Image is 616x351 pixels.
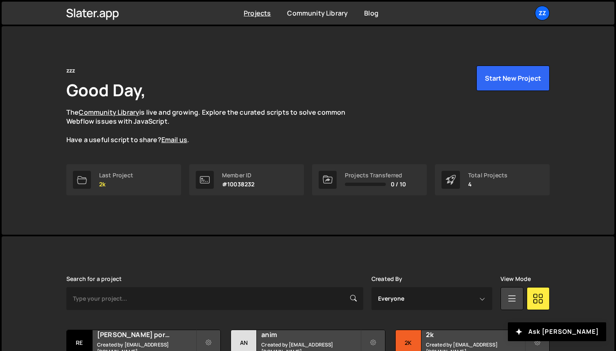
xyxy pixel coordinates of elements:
a: Projects [244,9,271,18]
p: 4 [468,181,507,188]
input: Type your project... [66,287,363,310]
span: 0 / 10 [391,181,406,188]
label: Search for a project [66,276,122,282]
h2: anim [261,330,360,339]
h1: Good Day, [66,79,146,101]
div: Projects Transferred [345,172,406,179]
a: Blog [364,9,378,18]
div: Total Projects [468,172,507,179]
label: View Mode [500,276,531,282]
p: #10038232 [222,181,254,188]
label: Created By [371,276,403,282]
p: The is live and growing. Explore the curated scripts to solve common Webflow issues with JavaScri... [66,108,361,145]
a: Email us [161,135,187,144]
button: Start New Project [476,66,550,91]
button: Ask [PERSON_NAME] [508,322,606,341]
a: Community Library [287,9,348,18]
div: Last Project [99,172,133,179]
a: zz [535,6,550,20]
h2: [PERSON_NAME] portfolio [97,330,196,339]
a: Last Project 2k [66,164,181,195]
p: 2k [99,181,133,188]
h2: 2k [426,330,525,339]
div: Member ID [222,172,254,179]
div: zzz [66,66,75,75]
a: Community Library [79,108,139,117]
